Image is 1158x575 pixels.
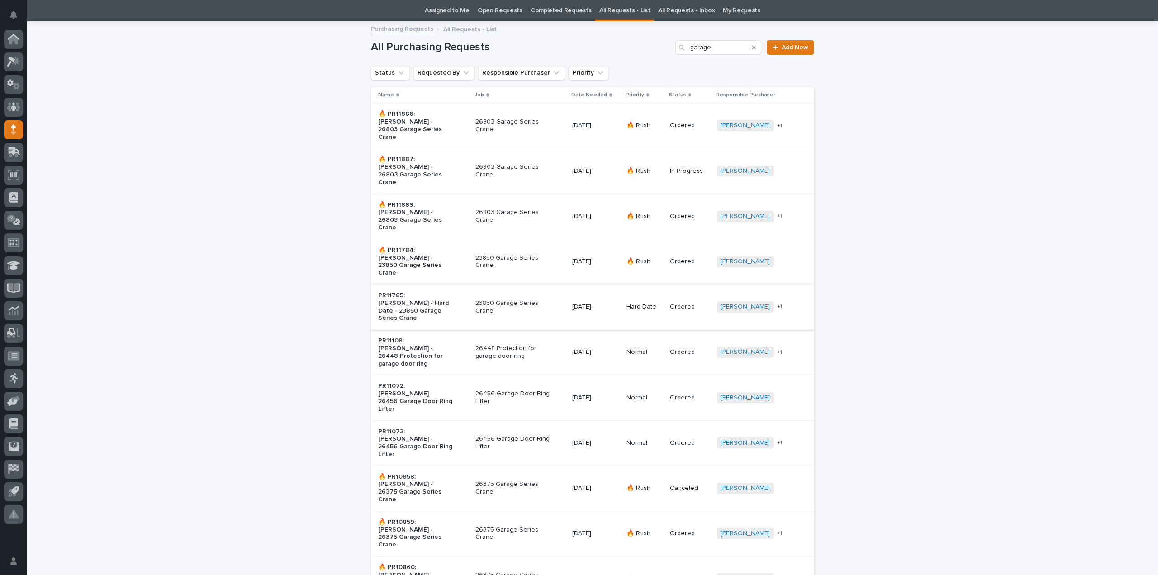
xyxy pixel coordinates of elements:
[777,440,782,446] span: + 1
[371,23,433,33] a: Purchasing Requests
[626,122,663,129] p: 🔥 Rush
[721,485,770,492] a: [PERSON_NAME]
[572,530,619,537] p: [DATE]
[670,485,710,492] p: Canceled
[478,66,565,80] button: Responsible Purchaser
[721,122,770,129] a: [PERSON_NAME]
[716,90,775,100] p: Responsible Purchaser
[626,90,644,100] p: Priority
[670,394,710,402] p: Ordered
[572,439,619,447] p: [DATE]
[371,239,814,284] tr: 🔥 PR11784: [PERSON_NAME] - 23850 Garage Series Crane23850 Garage Series Crane[DATE]🔥 RushOrdered[...
[378,247,454,277] p: 🔥 PR11784: [PERSON_NAME] - 23850 Garage Series Crane
[626,530,663,537] p: 🔥 Rush
[669,90,686,100] p: Status
[626,394,663,402] p: Normal
[371,103,814,148] tr: 🔥 PR11886: [PERSON_NAME] - 26803 Garage Series Crane26803 Garage Series Crane[DATE]🔥 RushOrdered[...
[475,390,551,405] p: 26456 Garage Door Ring Lifter
[777,531,782,536] span: + 1
[626,213,663,220] p: 🔥 Rush
[378,473,454,504] p: 🔥 PR10858: [PERSON_NAME] - 26375 Garage Series Crane
[371,148,814,194] tr: 🔥 PR11887: [PERSON_NAME] - 26803 Garage Series Crane26803 Garage Series Crane[DATE]🔥 RushIn Progr...
[626,258,663,266] p: 🔥 Rush
[670,303,710,311] p: Ordered
[572,485,619,492] p: [DATE]
[371,66,410,80] button: Status
[371,375,814,420] tr: PR11072: [PERSON_NAME] - 26456 Garage Door Ring Lifter26456 Garage Door Ring Lifter[DATE]NormalOr...
[475,345,551,360] p: 26448 Protection for garage door ring
[670,258,710,266] p: Ordered
[670,439,710,447] p: Ordered
[572,303,619,311] p: [DATE]
[721,258,770,266] a: [PERSON_NAME]
[378,110,454,141] p: 🔥 PR11886: [PERSON_NAME] - 26803 Garage Series Crane
[777,304,782,309] span: + 1
[626,348,663,356] p: Normal
[777,123,782,128] span: + 1
[777,350,782,355] span: + 1
[626,439,663,447] p: Normal
[378,292,454,322] p: PR11785: [PERSON_NAME] - Hard Date - 23850 Garage Series Crane
[572,348,619,356] p: [DATE]
[475,299,551,315] p: 23850 Garage Series Crane
[721,213,770,220] a: [PERSON_NAME]
[11,11,23,25] div: Notifications
[721,348,770,356] a: [PERSON_NAME]
[475,480,551,496] p: 26375 Garage Series Crane
[371,41,672,54] h1: All Purchasing Requests
[721,167,770,175] a: [PERSON_NAME]
[675,40,761,55] input: Search
[721,303,770,311] a: [PERSON_NAME]
[475,435,551,451] p: 26456 Garage Door Ring Lifter
[475,526,551,542] p: 26375 Garage Series Crane
[371,284,814,329] tr: PR11785: [PERSON_NAME] - Hard Date - 23850 Garage Series Crane23850 Garage Series Crane[DATE]Hard...
[782,44,808,51] span: Add New
[371,194,814,239] tr: 🔥 PR11889: [PERSON_NAME] - 26803 Garage Series Crane26803 Garage Series Crane[DATE]🔥 RushOrdered[...
[626,485,663,492] p: 🔥 Rush
[777,214,782,219] span: + 1
[4,5,23,24] button: Notifications
[443,24,497,33] p: All Requests - List
[371,330,814,375] tr: PR11108: [PERSON_NAME] - 26448 Protection for garage door ring26448 Protection for garage door ri...
[626,167,663,175] p: 🔥 Rush
[475,254,551,270] p: 23850 Garage Series Crane
[378,201,454,232] p: 🔥 PR11889: [PERSON_NAME] - 26803 Garage Series Crane
[475,163,551,179] p: 26803 Garage Series Crane
[626,303,663,311] p: Hard Date
[721,439,770,447] a: [PERSON_NAME]
[475,90,484,100] p: Job
[572,394,619,402] p: [DATE]
[475,118,551,133] p: 26803 Garage Series Crane
[572,122,619,129] p: [DATE]
[670,167,710,175] p: In Progress
[670,213,710,220] p: Ordered
[571,90,607,100] p: Date Needed
[378,382,454,413] p: PR11072: [PERSON_NAME] - 26456 Garage Door Ring Lifter
[767,40,814,55] a: Add New
[572,213,619,220] p: [DATE]
[670,348,710,356] p: Ordered
[572,258,619,266] p: [DATE]
[569,66,609,80] button: Priority
[371,420,814,466] tr: PR11073: [PERSON_NAME] - 26456 Garage Door Ring Lifter26456 Garage Door Ring Lifter[DATE]NormalOr...
[378,90,394,100] p: Name
[371,466,814,511] tr: 🔥 PR10858: [PERSON_NAME] - 26375 Garage Series Crane26375 Garage Series Crane[DATE]🔥 RushCanceled...
[378,156,454,186] p: 🔥 PR11887: [PERSON_NAME] - 26803 Garage Series Crane
[721,394,770,402] a: [PERSON_NAME]
[721,530,770,537] a: [PERSON_NAME]
[413,66,475,80] button: Requested By
[572,167,619,175] p: [DATE]
[378,518,454,549] p: 🔥 PR10859: [PERSON_NAME] - 26375 Garage Series Crane
[371,511,814,556] tr: 🔥 PR10859: [PERSON_NAME] - 26375 Garage Series Crane26375 Garage Series Crane[DATE]🔥 RushOrdered[...
[475,209,551,224] p: 26803 Garage Series Crane
[378,428,454,458] p: PR11073: [PERSON_NAME] - 26456 Garage Door Ring Lifter
[378,337,454,367] p: PR11108: [PERSON_NAME] - 26448 Protection for garage door ring
[670,122,710,129] p: Ordered
[670,530,710,537] p: Ordered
